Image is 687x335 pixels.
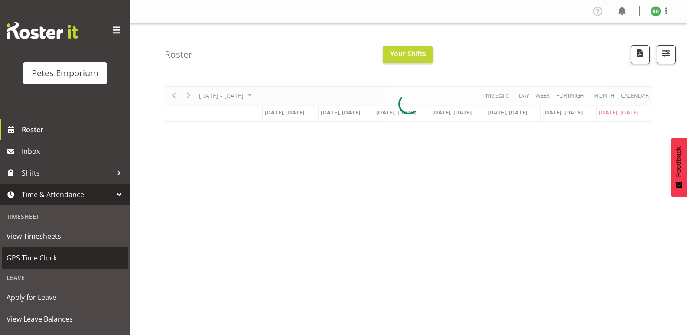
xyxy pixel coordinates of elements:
[2,269,128,286] div: Leave
[22,145,126,158] span: Inbox
[22,123,126,136] span: Roster
[2,286,128,308] a: Apply for Leave
[7,251,124,264] span: GPS Time Clock
[390,49,426,59] span: Your Shifts
[165,49,192,59] h4: Roster
[2,247,128,269] a: GPS Time Clock
[2,308,128,330] a: View Leave Balances
[7,312,124,325] span: View Leave Balances
[651,6,661,16] img: beena-bist9974.jpg
[631,45,650,64] button: Download a PDF of the roster according to the set date range.
[2,208,128,225] div: Timesheet
[7,22,78,39] img: Rosterit website logo
[7,291,124,304] span: Apply for Leave
[2,225,128,247] a: View Timesheets
[22,188,113,201] span: Time & Attendance
[383,46,433,63] button: Your Shifts
[7,230,124,243] span: View Timesheets
[675,146,683,177] span: Feedback
[32,67,98,80] div: Petes Emporium
[657,45,676,64] button: Filter Shifts
[22,166,113,179] span: Shifts
[671,138,687,197] button: Feedback - Show survey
